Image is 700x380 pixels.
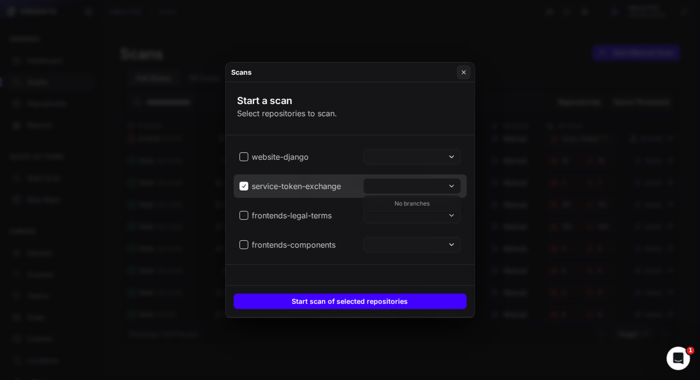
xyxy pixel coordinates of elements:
h4: Scans [232,67,252,77]
button: frontends-legal-terms [234,204,467,227]
span: website-django [252,151,309,163]
p: No branches [364,196,460,211]
button: website-django [234,145,467,169]
span: frontends-components [252,239,336,251]
span: service-token-exchange [252,180,341,192]
iframe: Intercom live chat [667,347,690,370]
button: frontends-components [234,233,467,256]
p: Select repositories to scan. [238,107,338,119]
h3: Start a scan [238,94,338,107]
button: service-token-exchange [234,174,467,198]
button: Start scan of selected repositories [234,294,467,309]
span: frontends-legal-terms [252,210,332,221]
span: 1 [687,347,695,355]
